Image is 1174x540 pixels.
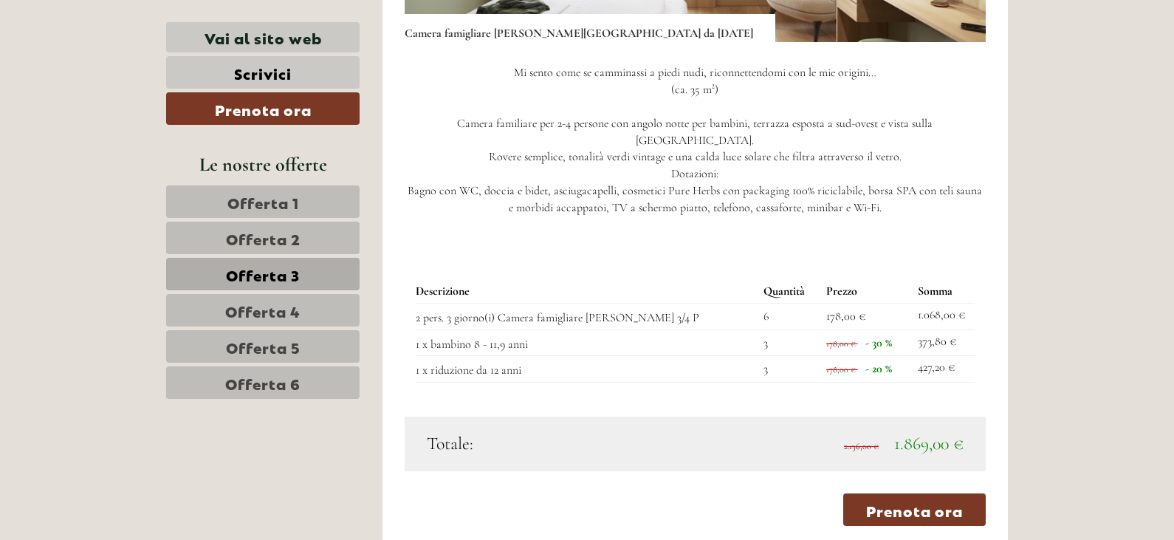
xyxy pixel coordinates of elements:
span: Offerta 2 [226,228,301,248]
td: 3 [758,356,820,383]
span: 178,00 € [826,364,856,375]
th: Prezzo [820,280,912,303]
th: Quantità [758,280,820,303]
th: Descrizione [416,280,758,303]
td: 427,20 € [912,356,975,383]
span: Offerta 3 [226,264,300,284]
td: 1 x riduzione da 12 anni [416,356,758,383]
td: 2 pers. 3 giorno(i) Camera famigliare [PERSON_NAME] 3/4 P [416,303,758,329]
a: Vai al sito web [166,22,360,52]
span: 1.869,00 € [894,433,964,454]
span: 178,00 € [826,338,856,349]
div: Totale: [416,431,696,457]
td: 373,80 € [912,329,975,356]
td: 3 [758,329,820,356]
span: - 30 % [865,335,892,350]
th: Somma [912,280,975,303]
td: 6 [758,303,820,329]
a: Scrivici [166,56,360,89]
span: 2.136,00 € [844,441,879,451]
a: Prenota ora [166,92,360,125]
td: 1 x bambino 8 - 11,9 anni [416,329,758,356]
span: Offerta 1 [227,191,299,212]
div: Le nostre offerte [166,151,360,178]
span: Offerta 4 [225,300,301,321]
span: - 20 % [865,361,892,376]
div: Camera famigliare [PERSON_NAME][GEOGRAPHIC_DATA] da [DATE] [405,14,775,42]
span: Offerta 6 [225,372,301,393]
span: 178,00 € [826,309,865,324]
td: 1.068,00 € [912,303,975,329]
span: Offerta 5 [226,336,301,357]
p: Mi sento come se camminassi a piedi nudi, riconnettendomi con le mie origini… (ca. 35 m²) Camera ... [405,64,986,216]
a: Prenota ora [843,493,986,526]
